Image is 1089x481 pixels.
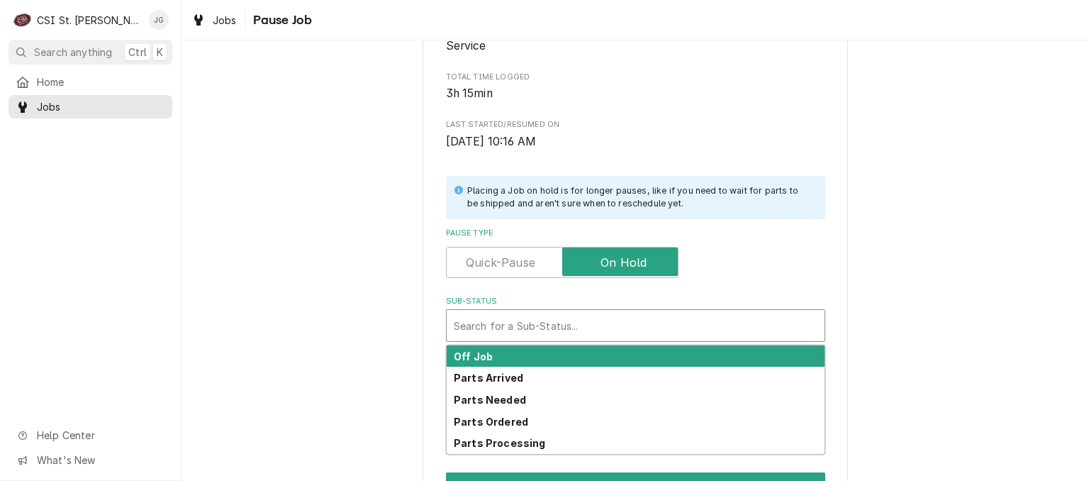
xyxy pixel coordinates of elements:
[454,394,526,406] strong: Parts Needed
[186,9,242,32] a: Jobs
[454,416,528,428] strong: Parts Ordered
[34,45,112,60] span: Search anything
[467,184,811,211] div: Placing a Job on hold is for longer pauses, like if you need to wait for parts to be shipped and ...
[37,453,164,468] span: What's New
[128,45,147,60] span: Ctrl
[13,10,33,30] div: C
[149,10,169,30] div: Jeff George's Avatar
[446,119,825,131] span: Last Started/Resumed On
[9,95,172,118] a: Jobs
[37,74,165,89] span: Home
[446,38,825,55] span: Job Type
[157,45,163,60] span: K
[446,39,486,52] span: Service
[446,133,825,150] span: Last Started/Resumed On
[446,296,825,342] div: Sub-Status
[446,135,536,148] span: [DATE] 10:16 AM
[454,372,523,384] strong: Parts Arrived
[446,85,825,102] span: Total Time Logged
[446,296,825,307] label: Sub-Status
[37,428,164,443] span: Help Center
[249,11,312,30] span: Pause Job
[9,40,172,65] button: Search anythingCtrlK
[37,13,141,28] div: CSI St. [PERSON_NAME]
[9,448,172,472] a: Go to What's New
[213,13,237,28] span: Jobs
[149,10,169,30] div: JG
[446,228,825,278] div: Pause Type
[446,119,825,150] div: Last Started/Resumed On
[446,228,825,239] label: Pause Type
[9,424,172,447] a: Go to Help Center
[37,99,165,114] span: Jobs
[454,350,493,363] strong: Off Job
[13,10,33,30] div: CSI St. Louis's Avatar
[446,87,493,100] span: 3h 15min
[446,72,825,83] span: Total Time Logged
[9,70,172,94] a: Home
[454,437,546,449] strong: Parts Processing
[446,72,825,102] div: Total Time Logged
